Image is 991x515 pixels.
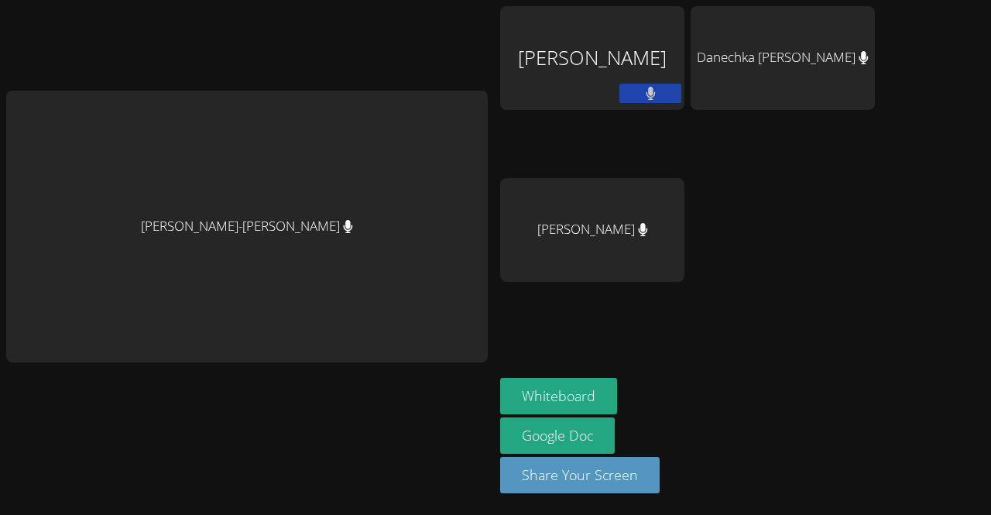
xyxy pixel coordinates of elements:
div: [PERSON_NAME] [500,6,684,110]
a: Google Doc [500,417,615,454]
div: Danechka [PERSON_NAME] [691,6,875,110]
button: Share Your Screen [500,457,660,493]
div: [PERSON_NAME]-[PERSON_NAME] [6,91,488,362]
button: Whiteboard [500,378,617,414]
div: [PERSON_NAME] [500,178,684,282]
